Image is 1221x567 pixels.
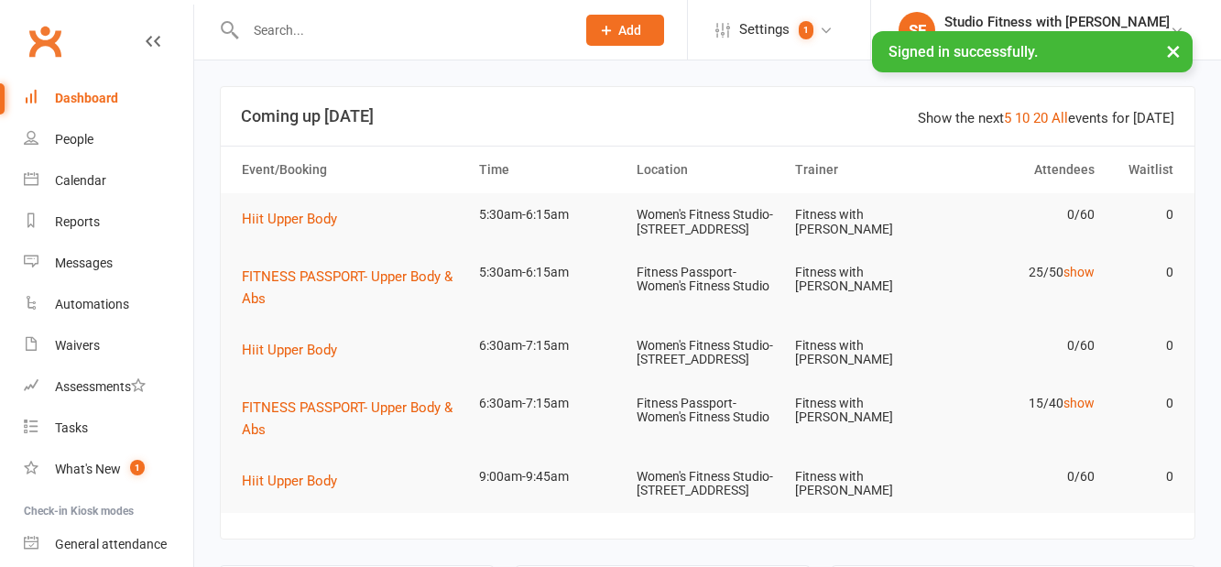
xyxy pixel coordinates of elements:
[471,324,629,367] td: 6:30am-7:15am
[799,21,813,39] span: 1
[234,147,471,193] th: Event/Booking
[24,243,193,284] a: Messages
[787,455,945,513] td: Fitness with [PERSON_NAME]
[618,23,641,38] span: Add
[55,91,118,105] div: Dashboard
[1103,382,1182,425] td: 0
[242,211,337,227] span: Hiit Upper Body
[1033,110,1048,126] a: 20
[55,132,93,147] div: People
[130,460,145,475] span: 1
[24,119,193,160] a: People
[55,462,121,476] div: What's New
[944,30,1170,47] div: Fitness with [PERSON_NAME]
[944,193,1103,236] td: 0/60
[24,408,193,449] a: Tasks
[1063,396,1095,410] a: show
[55,379,146,394] div: Assessments
[471,193,629,236] td: 5:30am-6:15am
[24,284,193,325] a: Automations
[24,366,193,408] a: Assessments
[55,420,88,435] div: Tasks
[944,324,1103,367] td: 0/60
[24,325,193,366] a: Waivers
[55,338,100,353] div: Waivers
[24,202,193,243] a: Reports
[242,397,463,441] button: FITNESS PASSPORT- Upper Body & Abs
[24,78,193,119] a: Dashboard
[787,324,945,382] td: Fitness with [PERSON_NAME]
[628,193,787,251] td: Women's Fitness Studio- [STREET_ADDRESS]
[471,147,629,193] th: Time
[888,43,1038,60] span: Signed in successfully.
[1103,324,1182,367] td: 0
[1052,110,1068,126] a: All
[899,12,935,49] div: SF
[787,382,945,440] td: Fitness with [PERSON_NAME]
[242,268,452,307] span: FITNESS PASSPORT- Upper Body & Abs
[1103,193,1182,236] td: 0
[787,193,945,251] td: Fitness with [PERSON_NAME]
[586,15,664,46] button: Add
[628,251,787,309] td: Fitness Passport- Women's Fitness Studio
[55,173,106,188] div: Calendar
[242,266,463,310] button: FITNESS PASSPORT- Upper Body & Abs
[1015,110,1030,126] a: 10
[739,9,790,50] span: Settings
[628,324,787,382] td: Women's Fitness Studio- [STREET_ADDRESS]
[628,455,787,513] td: Women's Fitness Studio- [STREET_ADDRESS]
[944,251,1103,294] td: 25/50
[628,382,787,440] td: Fitness Passport- Women's Fitness Studio
[242,342,337,358] span: Hiit Upper Body
[55,297,129,311] div: Automations
[242,470,350,492] button: Hiit Upper Body
[944,382,1103,425] td: 15/40
[787,147,945,193] th: Trainer
[944,147,1103,193] th: Attendees
[55,214,100,229] div: Reports
[241,107,1174,125] h3: Coming up [DATE]
[1004,110,1011,126] a: 5
[1063,265,1095,279] a: show
[787,251,945,309] td: Fitness with [PERSON_NAME]
[1103,455,1182,498] td: 0
[471,251,629,294] td: 5:30am-6:15am
[240,17,562,43] input: Search...
[24,524,193,565] a: General attendance kiosk mode
[242,208,350,230] button: Hiit Upper Body
[1103,251,1182,294] td: 0
[918,107,1174,129] div: Show the next events for [DATE]
[55,256,113,270] div: Messages
[22,18,68,64] a: Clubworx
[242,399,452,438] span: FITNESS PASSPORT- Upper Body & Abs
[471,455,629,498] td: 9:00am-9:45am
[944,14,1170,30] div: Studio Fitness with [PERSON_NAME]
[1157,31,1190,71] button: ×
[944,455,1103,498] td: 0/60
[1103,147,1182,193] th: Waitlist
[242,473,337,489] span: Hiit Upper Body
[471,382,629,425] td: 6:30am-7:15am
[24,160,193,202] a: Calendar
[242,339,350,361] button: Hiit Upper Body
[24,449,193,490] a: What's New1
[55,537,167,551] div: General attendance
[628,147,787,193] th: Location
